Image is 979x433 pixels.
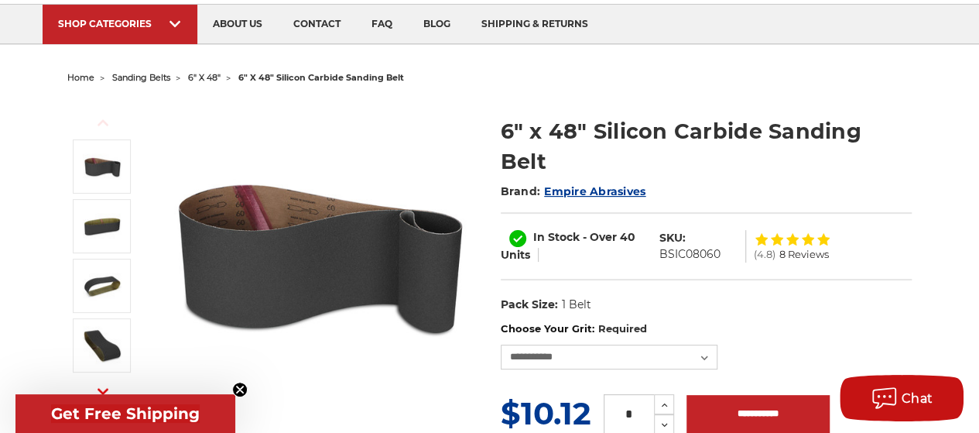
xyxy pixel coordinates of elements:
button: Close teaser [232,382,248,397]
div: Get Free ShippingClose teaser [15,394,235,433]
span: 6" x 48" silicon carbide sanding belt [238,72,404,83]
a: blog [408,5,466,44]
a: about us [197,5,278,44]
a: Empire Abrasives [544,184,645,198]
img: 6" x 48" - Silicon Carbide Sanding Belt [83,326,122,365]
dd: 1 Belt [561,297,590,313]
span: Get Free Shipping [51,404,200,423]
a: 6" x 48" [188,72,221,83]
div: SHOP CATEGORIES [58,18,182,29]
img: 6" x 48" Silicon Carbide File Belt [83,147,122,186]
span: In Stock [533,230,580,244]
small: Required [597,322,646,335]
img: 6" x 48" Silicon Carbide File Belt [164,100,474,410]
button: Chat [840,375,964,421]
label: Choose Your Grit: [501,321,912,337]
span: $10.12 [501,394,591,432]
a: faq [356,5,408,44]
span: Units [501,248,530,262]
span: - Over [583,230,617,244]
span: 8 Reviews [779,249,829,259]
img: 6" x 48" Sanding Belt SC [83,266,122,305]
span: Brand: [501,184,541,198]
dt: Pack Size: [501,297,558,313]
a: shipping & returns [466,5,604,44]
dd: BSIC08060 [659,246,721,263]
span: (4.8) [754,249,775,259]
span: 40 [620,230,635,244]
a: sanding belts [112,72,170,83]
span: Chat [902,391,933,406]
dt: SKU: [659,230,686,246]
a: home [67,72,94,83]
button: Next [84,375,122,408]
a: contact [278,5,356,44]
img: 6" x 48" Silicon Carbide Sanding Belt [83,207,122,246]
h1: 6" x 48" Silicon Carbide Sanding Belt [501,116,912,177]
button: Previous [84,106,122,139]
